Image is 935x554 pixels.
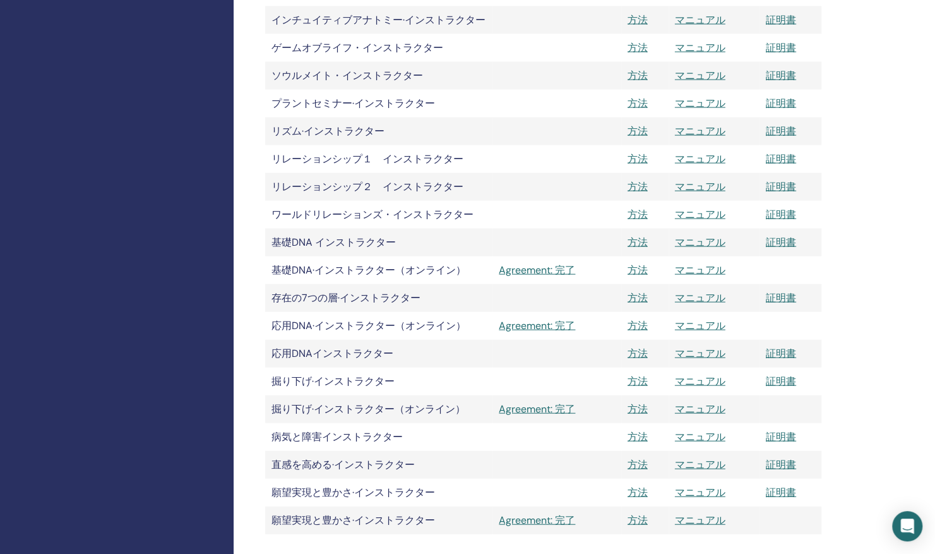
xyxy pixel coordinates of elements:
[628,291,648,304] a: 方法
[499,263,614,278] a: Agreement: 完了
[675,486,725,499] a: マニュアル
[628,402,648,416] a: 方法
[265,395,492,423] td: 掘り下げ·インストラクター（オンライン）
[675,514,725,527] a: マニュアル
[675,97,725,110] a: マニュアル
[265,284,492,312] td: 存在の7つの層·インストラクター
[628,69,648,82] a: 方法
[675,263,725,277] a: マニュアル
[628,375,648,388] a: 方法
[265,173,492,201] td: リレーションシップ２ インストラクター
[675,458,725,471] a: マニュアル
[628,41,648,54] a: 方法
[675,430,725,443] a: マニュアル
[265,451,492,479] td: 直感を高める·インストラクター
[265,145,492,173] td: リレーションシップ１ インストラクター
[766,486,796,499] a: 証明書
[766,69,796,82] a: 証明書
[628,236,648,249] a: 方法
[675,319,725,332] a: マニュアル
[628,458,648,471] a: 方法
[628,319,648,332] a: 方法
[766,13,796,27] a: 証明書
[628,208,648,221] a: 方法
[265,479,492,507] td: 願望実現と豊かさ·インストラクター
[766,152,796,166] a: 証明書
[675,291,725,304] a: マニュアル
[499,513,614,528] a: Agreement: 完了
[499,318,614,334] a: Agreement: 完了
[265,256,492,284] td: 基礎DNA·インストラクター（オンライン）
[766,291,796,304] a: 証明書
[675,375,725,388] a: マニュアル
[766,375,796,388] a: 証明書
[628,514,648,527] a: 方法
[675,69,725,82] a: マニュアル
[675,208,725,221] a: マニュアル
[628,97,648,110] a: 方法
[766,124,796,138] a: 証明書
[628,430,648,443] a: 方法
[675,180,725,193] a: マニュアル
[675,13,725,27] a: マニュアル
[766,236,796,249] a: 証明書
[265,6,492,34] td: インチュイティブアナトミー·インストラクター
[675,41,725,54] a: マニュアル
[265,368,492,395] td: 掘り下げ·インストラクター
[265,423,492,451] td: 病気と障害インストラクター
[892,511,922,541] div: Open Intercom Messenger
[265,90,492,117] td: プラントセミナー·インストラクター
[675,152,725,166] a: マニュアル
[766,180,796,193] a: 証明書
[628,124,648,138] a: 方法
[766,41,796,54] a: 証明書
[265,229,492,256] td: 基礎DNA インストラクター
[628,347,648,360] a: 方法
[766,347,796,360] a: 証明書
[628,486,648,499] a: 方法
[628,180,648,193] a: 方法
[265,340,492,368] td: 応用DNAインストラクター
[675,347,725,360] a: マニュアル
[499,402,614,417] a: Agreement: 完了
[265,201,492,229] td: ワールドリレーションズ・インストラクター
[766,97,796,110] a: 証明書
[675,124,725,138] a: マニュアル
[675,236,725,249] a: マニュアル
[628,152,648,166] a: 方法
[265,117,492,145] td: リズム·インストラクター
[766,458,796,471] a: 証明書
[675,402,725,416] a: マニュアル
[265,34,492,62] td: ゲームオブライフ・インストラクター
[766,430,796,443] a: 証明書
[265,312,492,340] td: 応用DNA·インストラクター（オンライン）
[265,507,492,534] td: 願望実現と豊かさ·インストラクター
[766,208,796,221] a: 証明書
[628,263,648,277] a: 方法
[628,13,648,27] a: 方法
[265,62,492,90] td: ソウルメイト・インストラクター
